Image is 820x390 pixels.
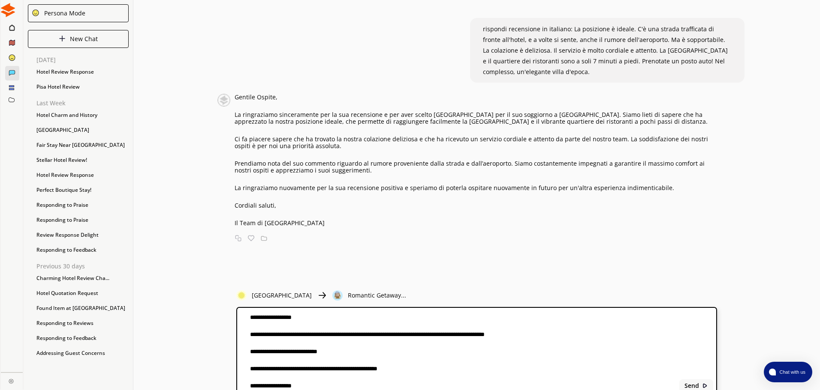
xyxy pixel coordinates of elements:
[702,383,708,389] img: Close
[235,160,717,174] p: Prendiamo nota del suo commento riguardo al rumore proveniente dalla strada e dall’aeroporto. Sia...
[348,292,406,299] p: Romantic Getaway...
[32,124,133,137] div: [GEOGRAPHIC_DATA]
[32,199,133,211] div: Responding to Praise
[764,362,812,382] button: atlas-launcher
[59,35,66,42] img: Close
[32,184,133,196] div: Perfect Boutique Stay!
[70,36,98,42] p: New Chat
[235,185,717,191] p: La ringraziamo nuovamente per la sua recensione positiva e speriamo di poterla ospitare nuovament...
[235,136,717,149] p: Ci fa piacere sapere che ha trovato la nostra colazione deliziosa e che ha ricevuto un servizio c...
[235,94,717,101] p: Gentile Ospite,
[248,235,254,241] img: Favorite
[32,109,133,122] div: Hotel Charm and History
[32,287,133,300] div: Hotel Quotation Request
[483,25,728,76] span: rispondi recensione in italiano: La posizione è ideale. C'è una strada trafficata di fronte all'h...
[332,290,343,301] img: Close
[32,302,133,315] div: Found Item at [GEOGRAPHIC_DATA]
[32,65,133,78] div: Hotel Review Response
[36,57,133,63] p: [DATE]
[36,100,133,107] p: Last Week
[32,272,133,285] div: Charming Hotel Review Cha...
[252,292,312,299] p: [GEOGRAPHIC_DATA]
[32,9,39,17] img: Close
[32,169,133,182] div: Hotel Review Response
[32,139,133,152] div: Fair Stay Near [GEOGRAPHIC_DATA]
[236,290,247,301] img: Close
[776,369,807,375] span: Chat with us
[1,3,15,17] img: Close
[32,154,133,167] div: Stellar Hotel Review!
[684,382,699,389] b: Send
[235,235,241,241] img: Copy
[41,10,85,17] div: Persona Mode
[1,372,23,387] a: Close
[32,214,133,226] div: Responding to Praise
[235,111,717,125] p: La ringraziamo sinceramente per la sua recensione e per aver scelto [GEOGRAPHIC_DATA] per il suo ...
[317,290,327,301] img: Close
[36,263,133,270] p: Previous 30 days
[32,347,133,360] div: Addressing Guest Concerns
[261,235,267,241] img: Save
[32,80,133,93] div: Pisa Hotel Review
[32,317,133,330] div: Responding to Reviews
[32,244,133,256] div: Responding to Feedback
[32,362,133,375] div: Responding to a Review in...
[235,220,717,226] p: Il Team di [GEOGRAPHIC_DATA]
[9,378,14,384] img: Close
[32,229,133,241] div: Review Response Delight
[235,202,717,209] p: Cordiali saluti,
[32,332,133,345] div: Responding to Feedback
[217,94,230,107] img: Close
